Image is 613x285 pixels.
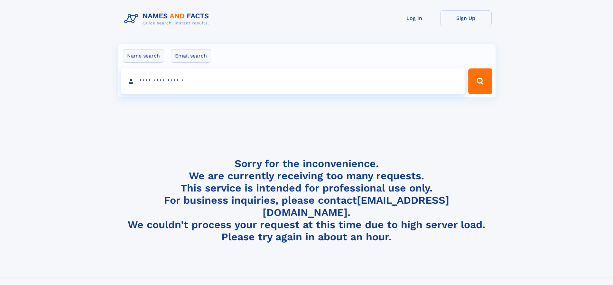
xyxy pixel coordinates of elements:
[122,10,214,28] img: Logo Names and Facts
[123,49,164,63] label: Name search
[440,10,492,26] a: Sign Up
[389,10,440,26] a: Log In
[468,68,492,94] button: Search Button
[122,157,492,243] h4: Sorry for the inconvenience. We are currently receiving too many requests. This service is intend...
[263,194,449,218] a: [EMAIL_ADDRESS][DOMAIN_NAME]
[121,68,466,94] input: search input
[171,49,211,63] label: Email search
